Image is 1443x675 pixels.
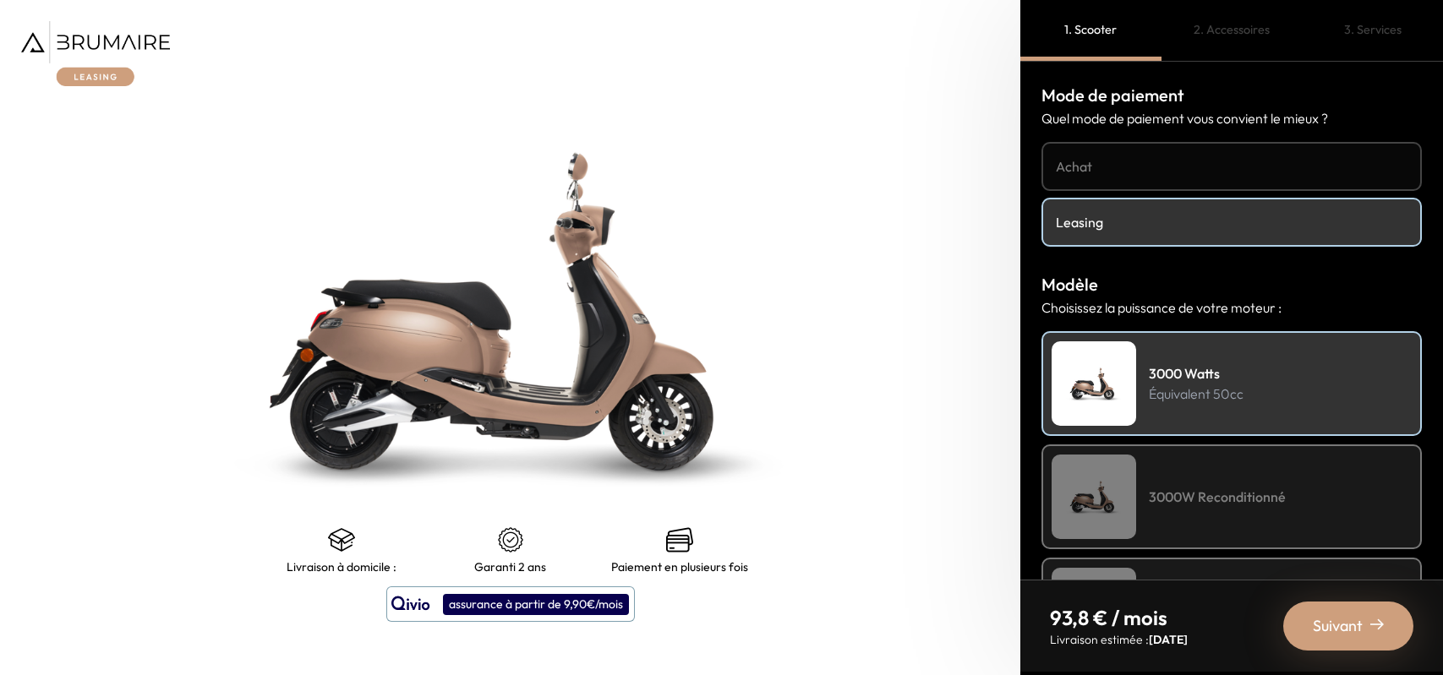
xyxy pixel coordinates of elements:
[1050,631,1188,648] p: Livraison estimée :
[443,594,629,615] div: assurance à partir de 9,90€/mois
[1056,156,1407,177] h4: Achat
[1052,341,1136,426] img: Scooter Leasing
[611,560,748,574] p: Paiement en plusieurs fois
[1149,487,1286,507] h4: 3000W Reconditionné
[1041,83,1422,108] h3: Mode de paiement
[1149,632,1188,647] span: [DATE]
[1149,384,1243,404] p: Équivalent 50cc
[474,560,546,574] p: Garanti 2 ans
[287,560,396,574] p: Livraison à domicile :
[666,526,693,553] img: credit-cards.png
[386,586,635,622] button: assurance à partir de 9,90€/mois
[1370,618,1384,631] img: right-arrow-2.png
[1149,363,1243,384] h4: 3000 Watts
[1052,455,1136,539] img: Scooter Leasing
[21,21,170,86] img: Brumaire Leasing
[1041,108,1422,128] p: Quel mode de paiement vous convient le mieux ?
[1052,568,1136,652] img: Scooter Leasing
[391,594,430,614] img: logo qivio
[328,526,355,553] img: shipping.png
[1050,604,1188,631] p: 93,8 € / mois
[1041,142,1422,191] a: Achat
[497,526,524,553] img: certificat-de-garantie.png
[1041,297,1422,318] p: Choisissez la puissance de votre moteur :
[1041,272,1422,297] h3: Modèle
[1056,212,1407,232] h4: Leasing
[1313,614,1363,638] span: Suivant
